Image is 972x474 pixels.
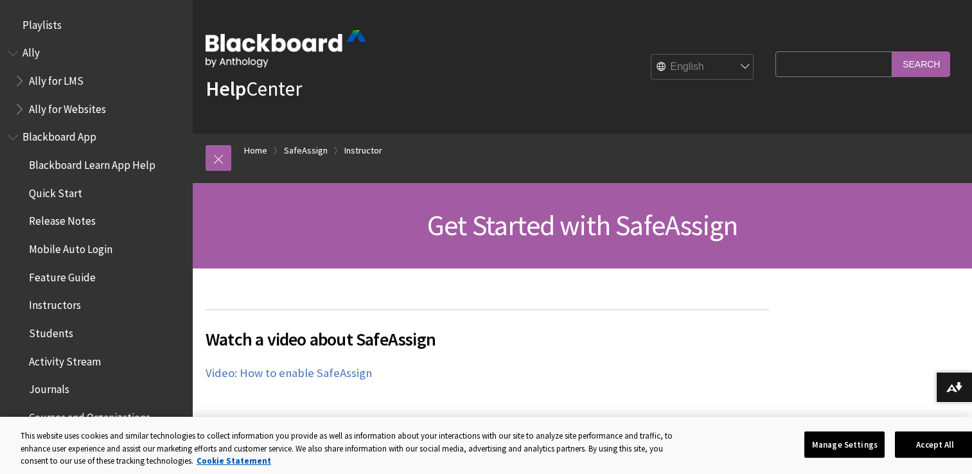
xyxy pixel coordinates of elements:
[206,76,302,101] a: HelpCenter
[22,127,96,144] span: Blackboard App
[892,51,950,76] input: Search
[344,143,382,159] a: Instructor
[804,431,885,458] button: Manage Settings
[8,42,185,120] nav: Book outline for Anthology Ally Help
[29,98,106,116] span: Ally for Websites
[284,143,328,159] a: SafeAssign
[29,407,150,424] span: Courses and Organizations
[29,295,81,312] span: Instructors
[21,430,680,468] div: This website uses cookies and similar technologies to collect information you provide as well as ...
[651,55,754,80] select: Site Language Selector
[8,14,185,36] nav: Book outline for Playlists
[29,238,112,256] span: Mobile Auto Login
[22,14,62,31] span: Playlists
[22,42,40,60] span: Ally
[206,365,372,381] a: Video: How to enable SafeAssign
[29,267,96,284] span: Feature Guide
[29,351,101,368] span: Activity Stream
[197,455,271,466] a: More information about your privacy, opens in a new tab
[244,143,267,159] a: Home
[29,379,69,396] span: Journals
[29,70,84,87] span: Ally for LMS
[427,207,738,243] span: Get Started with SafeAssign
[29,154,155,171] span: Blackboard Learn App Help
[206,30,366,67] img: Blackboard by Anthology
[29,322,73,340] span: Students
[29,211,96,228] span: Release Notes
[206,326,769,353] span: Watch a video about SafeAssign
[29,182,82,200] span: Quick Start
[206,76,246,101] strong: Help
